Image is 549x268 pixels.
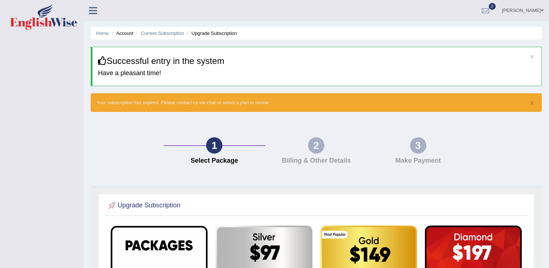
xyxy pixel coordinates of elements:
[107,200,180,211] h2: Upgrade Subscription
[206,137,222,154] div: 1
[167,157,262,165] h4: Select Package
[530,99,534,107] button: ×
[141,31,184,36] a: Current Subscription
[308,137,324,154] div: 2
[530,53,534,60] button: ×
[98,70,536,77] h4: Have a pleasant time!
[371,157,466,165] h4: Make Payment
[185,30,237,37] li: Upgrade Subscription
[410,137,426,154] div: 3
[91,93,542,112] div: Your subscription has expired. Please contact us via chat or select a plan to renew
[96,31,109,36] a: Home
[110,30,133,37] li: Account
[98,56,536,66] h3: Successful entry in the system
[269,157,364,165] h4: Billing & Other Details
[489,3,496,10] span: 0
